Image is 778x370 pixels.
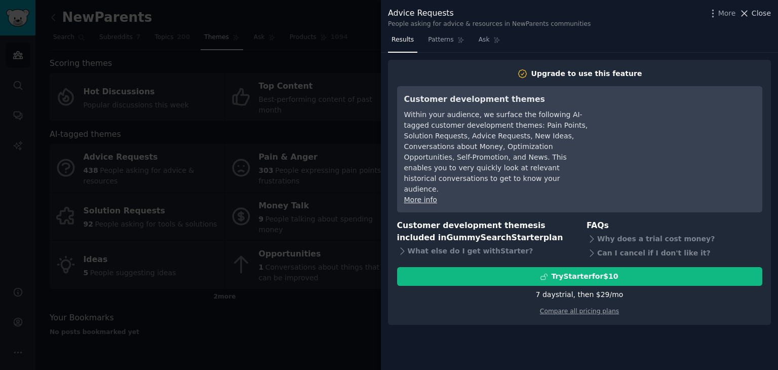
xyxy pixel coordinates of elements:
[388,7,591,20] div: Advice Requests
[752,8,771,19] span: Close
[388,32,417,53] a: Results
[551,271,618,282] div: Try Starter for $10
[397,267,762,286] button: TryStarterfor$10
[531,68,642,79] div: Upgrade to use this feature
[536,289,624,300] div: 7 days trial, then $ 29 /mo
[718,8,736,19] span: More
[475,32,504,53] a: Ask
[587,232,762,246] div: Why does a trial cost money?
[587,219,762,232] h3: FAQs
[392,35,414,45] span: Results
[540,308,619,315] a: Compare all pricing plans
[404,109,589,195] div: Within your audience, we surface the following AI-tagged customer development themes: Pain Points...
[708,8,736,19] button: More
[424,32,468,53] a: Patterns
[388,20,591,29] div: People asking for advice & resources in NewParents communities
[397,244,573,258] div: What else do I get with Starter ?
[404,196,437,204] a: More info
[404,93,589,106] h3: Customer development themes
[446,233,543,242] span: GummySearch Starter
[428,35,453,45] span: Patterns
[397,219,573,244] h3: Customer development themes is included in plan
[739,8,771,19] button: Close
[603,93,755,169] iframe: YouTube video player
[479,35,490,45] span: Ask
[587,246,762,260] div: Can I cancel if I don't like it?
